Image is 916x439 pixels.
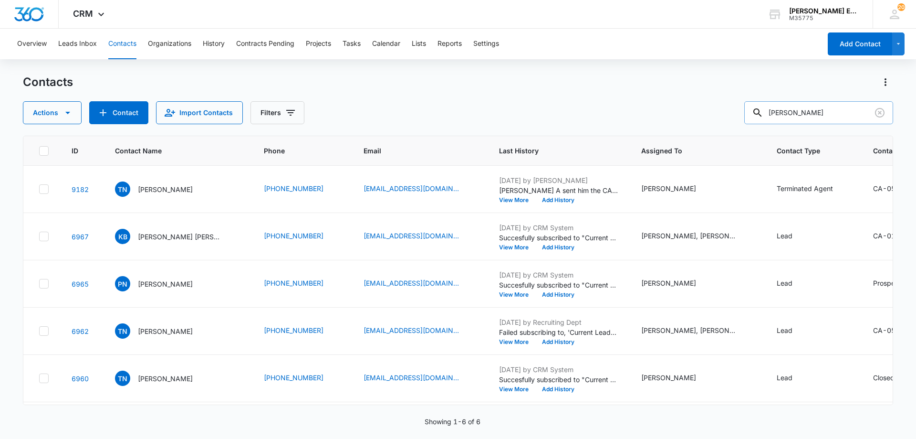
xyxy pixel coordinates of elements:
a: Navigate to contact details page for Thomas Nguyen [72,185,89,193]
div: Contact Type - Terminated Agent - Select to Edit Field [777,183,850,195]
a: [EMAIL_ADDRESS][DOMAIN_NAME] [364,325,459,335]
div: account name [789,7,859,15]
button: Projects [306,29,331,59]
button: Add Contact [828,32,892,55]
a: [PHONE_NUMBER] [264,231,323,241]
h1: Contacts [23,75,73,89]
div: Terminated Agent [777,183,833,193]
button: Clear [872,105,887,120]
div: Contact Type - Lead - Select to Edit Field [777,325,810,337]
a: Navigate to contact details page for Phuong Nguyen [72,280,89,288]
div: Email - agentthomasjeffrey@gmail.com - Select to Edit Field [364,183,476,195]
p: [DATE] by CRM System [499,364,618,375]
a: [PHONE_NUMBER] [264,325,323,335]
div: Phone - (949) 331-4711 - Select to Edit Field [264,325,341,337]
input: Search Contacts [744,101,893,124]
button: Add History [535,245,581,250]
button: Import Contacts [156,101,243,124]
a: [PHONE_NUMBER] [264,278,323,288]
div: Email - agentthomasjeffrey@gmail.com - Select to Edit Field [364,325,476,337]
span: 20 [897,3,905,11]
p: [PERSON_NAME] [138,279,193,289]
button: Calendar [372,29,400,59]
button: Contracts Pending [236,29,294,59]
div: Assigned To - Alysha Aratari, Jon Marshman - Select to Edit Field [641,231,754,242]
button: Actions [23,101,82,124]
div: Phone - +1 (703) 408-6426 - Select to Edit Field [264,373,341,384]
a: [EMAIL_ADDRESS][DOMAIN_NAME] [364,231,459,241]
a: Navigate to contact details page for Thomas Nguyen [72,327,89,335]
span: TN [115,182,130,197]
button: History [203,29,225,59]
button: Overview [17,29,47,59]
div: [PERSON_NAME] [641,278,696,288]
div: Lead [777,278,792,288]
div: Assigned To - Michelle Beeson - Select to Edit Field [641,183,713,195]
a: Navigate to contact details page for Truc Nguyen [72,375,89,383]
button: View More [499,292,535,298]
button: Add Contact [89,101,148,124]
div: [PERSON_NAME], [PERSON_NAME], [PERSON_NAME] [641,325,737,335]
p: [PERSON_NAME] [PERSON_NAME] [138,232,224,242]
a: [PHONE_NUMBER] [264,183,323,193]
div: notifications count [897,3,905,11]
button: Add History [535,197,581,203]
span: Contact Name [115,146,227,156]
button: Organizations [148,29,191,59]
button: Reports [437,29,462,59]
button: Add History [535,386,581,392]
a: Navigate to contact details page for Kevin Bao Nguyen [72,233,89,241]
div: Assigned To - Alysha Aratari, Alysha Aratari, Sandy Lynch - Select to Edit Field [641,325,754,337]
div: Contact Type - Lead - Select to Edit Field [777,278,810,289]
a: [PHONE_NUMBER] [264,373,323,383]
span: Last History [499,146,604,156]
div: Contact Name - Truc Nguyen - Select to Edit Field [115,371,210,386]
div: Assigned To - Alysha Aratari - Select to Edit Field [641,373,713,384]
p: Failed subscribing to, 'Current Leads List (SoCal)'. [499,327,618,337]
button: Settings [473,29,499,59]
div: Phone - (858) 353-5758 - Select to Edit Field [264,231,341,242]
button: Add History [535,339,581,345]
p: [DATE] by CRM System [499,270,618,280]
button: Tasks [343,29,361,59]
p: [PERSON_NAME] [138,374,193,384]
div: Lead [777,231,792,241]
div: [PERSON_NAME] [641,183,696,193]
div: Email - trucnguyenrealtor@gmail.com - Select to Edit Field [364,373,476,384]
div: account id [789,15,859,21]
button: View More [499,339,535,345]
span: TN [115,323,130,339]
div: Phone - (757) 975-0092 - Select to Edit Field [264,278,341,289]
p: Succesfully subscribed to "Current Leads List (MD/DC/[GEOGRAPHIC_DATA])". [499,280,618,290]
button: Filters [250,101,304,124]
p: [DATE] by [PERSON_NAME] [499,175,618,185]
p: [PERSON_NAME] [138,326,193,336]
span: Assigned To [641,146,740,156]
span: TN [115,371,130,386]
button: View More [499,245,535,250]
div: Email - baokevin@gmail.com - Select to Edit Field [364,231,476,242]
span: Contact Type [777,146,836,156]
button: View More [499,197,535,203]
div: Email - phuongminh7777777@gmail.com - Select to Edit Field [364,278,476,289]
span: PN [115,276,130,291]
button: Lists [412,29,426,59]
button: Leads Inbox [58,29,97,59]
div: Contact Name - Phuong Nguyen - Select to Edit Field [115,276,210,291]
button: Add History [535,292,581,298]
span: CRM [73,9,93,19]
p: Succesfully subscribed to "Current Leads List (SoCal)". [499,233,618,243]
div: Phone - (949) 331-4711 - Select to Edit Field [264,183,341,195]
a: [EMAIL_ADDRESS][DOMAIN_NAME] [364,183,459,193]
span: Phone [264,146,327,156]
button: Actions [878,75,893,90]
p: Showing 1-6 of 6 [425,417,480,427]
a: [EMAIL_ADDRESS][DOMAIN_NAME] [364,278,459,288]
div: [PERSON_NAME], [PERSON_NAME] [641,231,737,241]
div: Lead [777,373,792,383]
div: Contact Name - Thomas Nguyen - Select to Edit Field [115,323,210,339]
span: KB [115,229,130,244]
span: Email [364,146,462,156]
a: [EMAIL_ADDRESS][DOMAIN_NAME] [364,373,459,383]
div: Contact Name - Thomas Nguyen - Select to Edit Field [115,182,210,197]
